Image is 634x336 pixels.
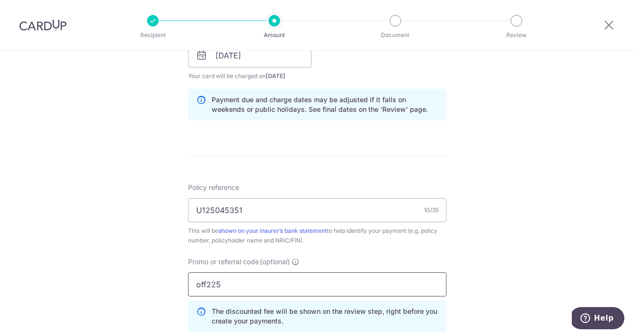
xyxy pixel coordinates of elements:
p: Document [360,30,431,40]
p: Review [481,30,552,40]
p: The discounted fee will be shown on the review step, right before you create your payments. [212,307,438,326]
input: DD / MM / YYYY [188,43,311,67]
div: This will be to help identify your payment (e.g. policy number, policyholder name and NRIC/FIN). [188,226,446,245]
p: Amount [239,30,310,40]
img: CardUp [19,19,67,31]
p: Recipient [117,30,189,40]
span: [DATE] [266,72,285,80]
label: Policy reference [188,183,239,192]
div: 10/35 [424,205,439,215]
iframe: Opens a widget where you can find more information [572,307,624,331]
p: Payment due and charge dates may be adjusted if it falls on weekends or public holidays. See fina... [212,95,438,114]
span: Promo or referral code [188,257,259,267]
a: shown on your insurer’s bank statement [218,227,327,234]
span: (optional) [260,257,290,267]
span: Your card will be charged on [188,71,311,81]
